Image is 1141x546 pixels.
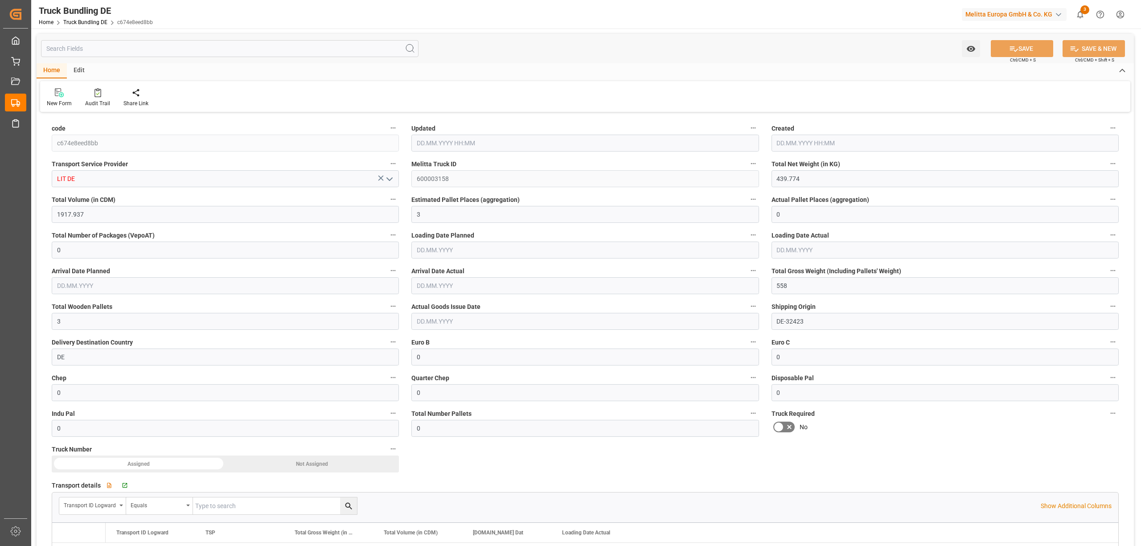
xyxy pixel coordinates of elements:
[962,6,1070,23] button: Melitta Europa GmbH & Co. KG
[387,265,399,276] button: Arrival Date Planned
[387,122,399,134] button: code
[1080,5,1089,14] span: 3
[747,300,759,312] button: Actual Goods Issue Date
[226,456,399,472] div: Not Assigned
[384,530,438,536] span: Total Volume (in CDM)
[772,195,869,205] span: Actual Pallet Places (aggregation)
[39,19,53,25] a: Home
[1107,300,1119,312] button: Shipping Origin
[59,497,126,514] button: open menu
[411,338,430,347] span: Euro B
[962,8,1067,21] div: Melitta Europa GmbH & Co. KG
[473,530,523,536] span: [DOMAIN_NAME] Dat
[85,99,110,107] div: Audit Trail
[205,530,215,536] span: TSP
[63,19,107,25] a: Truck Bundling DE
[411,313,759,330] input: DD.MM.YYYY
[747,407,759,419] button: Total Number Pallets
[52,277,399,294] input: DD.MM.YYYY
[1107,122,1119,134] button: Created
[411,160,456,169] span: Melitta Truck ID
[772,231,829,240] span: Loading Date Actual
[411,231,474,240] span: Loading Date Planned
[772,409,815,419] span: Truck Required
[747,122,759,134] button: Updated
[772,374,814,383] span: Disposable Pal
[772,338,790,347] span: Euro C
[991,40,1053,57] button: SAVE
[387,336,399,348] button: Delivery Destination Country
[52,267,110,276] span: Arrival Date Planned
[52,231,155,240] span: Total Number of Packages (VepoAT)
[52,445,92,454] span: Truck Number
[67,63,91,78] div: Edit
[1107,336,1119,348] button: Euro C
[52,481,101,490] span: Transport details
[64,499,116,509] div: Transport ID Logward
[1075,57,1114,63] span: Ctrl/CMD + Shift + S
[131,499,183,509] div: Equals
[387,407,399,419] button: Indu Pal
[123,99,148,107] div: Share Link
[52,374,66,383] span: Chep
[1107,265,1119,276] button: Total Gross Weight (Including Pallets' Weight)
[1070,4,1090,25] button: show 3 new notifications
[1090,4,1110,25] button: Help Center
[52,160,128,169] span: Transport Service Provider
[39,4,153,17] div: Truck Bundling DE
[52,409,75,419] span: Indu Pal
[387,300,399,312] button: Total Wooden Pallets
[772,302,816,312] span: Shipping Origin
[1041,501,1112,511] p: Show Additional Columns
[52,456,226,472] div: Assigned
[52,195,115,205] span: Total Volume (in CDM)
[1107,407,1119,419] button: Truck Required
[747,229,759,241] button: Loading Date Planned
[387,158,399,169] button: Transport Service Provider
[295,530,354,536] span: Total Gross Weight (in KG)
[387,443,399,455] button: Truck Number
[772,124,794,133] span: Created
[772,160,840,169] span: Total Net Weight (in KG)
[340,497,357,514] button: search button
[1107,158,1119,169] button: Total Net Weight (in KG)
[387,229,399,241] button: Total Number of Packages (VepoAT)
[747,336,759,348] button: Euro B
[772,242,1119,259] input: DD.MM.YYYY
[47,99,72,107] div: New Form
[747,193,759,205] button: Estimated Pallet Places (aggregation)
[772,135,1119,152] input: DD.MM.YYYY HH:MM
[37,63,67,78] div: Home
[411,124,435,133] span: Updated
[411,302,480,312] span: Actual Goods Issue Date
[193,497,357,514] input: Type to search
[1107,372,1119,383] button: Disposable Pal
[1107,193,1119,205] button: Actual Pallet Places (aggregation)
[126,497,193,514] button: open menu
[52,124,66,133] span: code
[116,530,168,536] span: Transport ID Logward
[747,372,759,383] button: Quarter Chep
[52,338,133,347] span: Delivery Destination Country
[962,40,980,57] button: open menu
[772,267,901,276] span: Total Gross Weight (Including Pallets' Weight)
[411,409,472,419] span: Total Number Pallets
[411,135,759,152] input: DD.MM.YYYY HH:MM
[52,302,112,312] span: Total Wooden Pallets
[411,277,759,294] input: DD.MM.YYYY
[1010,57,1036,63] span: Ctrl/CMD + S
[747,158,759,169] button: Melitta Truck ID
[411,242,759,259] input: DD.MM.YYYY
[1107,229,1119,241] button: Loading Date Actual
[387,193,399,205] button: Total Volume (in CDM)
[387,372,399,383] button: Chep
[411,267,464,276] span: Arrival Date Actual
[411,374,449,383] span: Quarter Chep
[747,265,759,276] button: Arrival Date Actual
[382,172,396,186] button: open menu
[800,423,808,432] span: No
[1063,40,1125,57] button: SAVE & NEW
[562,530,610,536] span: Loading Date Actual
[41,40,419,57] input: Search Fields
[411,195,520,205] span: Estimated Pallet Places (aggregation)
